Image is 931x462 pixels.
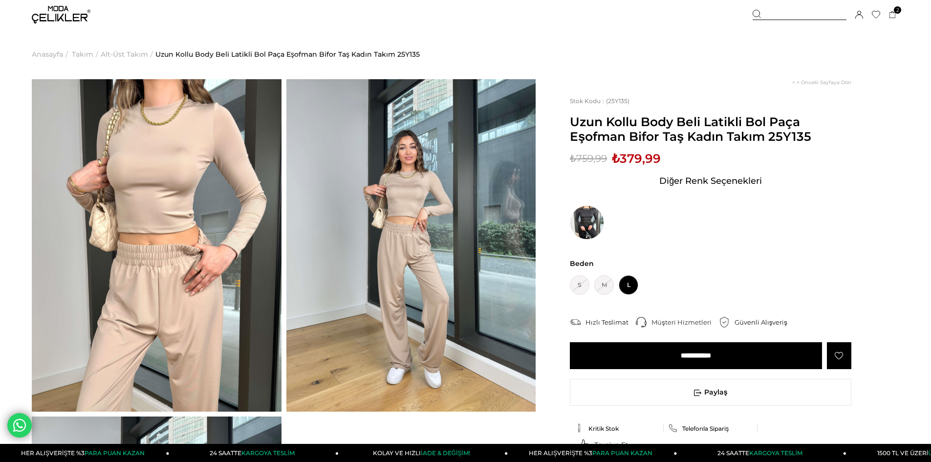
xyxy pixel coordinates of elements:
span: 2 [894,6,901,14]
span: Diğer Renk Seçenekleri [659,173,762,189]
a: KOLAY VE HIZLIİADE & DEĞİŞİM! [339,444,508,462]
div: Hızlı Teslimat [585,318,636,327]
img: shipping.png [570,317,581,328]
a: Takım [72,29,93,79]
img: Bifor takım 25Y135 [32,79,281,412]
img: logo [32,6,90,23]
span: L [619,275,638,295]
span: Paylaş [570,379,851,405]
div: Müşteri Hizmetleri [651,318,719,327]
span: Tavsiye Et [594,440,628,449]
li: > [72,29,101,79]
img: security.png [719,317,730,328]
span: (25Y135) [570,97,629,105]
img: Uzun Kollu Body Beli Latikli Bol Paça Eşofman Bifor Siyah Kadın Takım 25Y135 [570,205,604,240]
div: Güvenli Alışveriş [735,318,795,327]
span: KARGOYA TESLİM [749,449,802,457]
li: > [101,29,155,79]
span: Kritik Stok [588,425,619,432]
span: Uzun Kollu Body Beli Latikli Bol Paça Eşofman Bifor Taş Kadın Takım 25Y135 [570,114,851,144]
span: Stok Kodu [570,97,606,105]
span: ₺759,99 [570,151,607,166]
span: KARGOYA TESLİM [241,449,294,457]
a: 24 SAATTEKARGOYA TESLİM [677,444,846,462]
li: > [32,29,70,79]
span: PARA PUAN KAZAN [85,449,145,457]
a: 2 [889,11,896,19]
a: Alt-Üst Takım [101,29,148,79]
span: Telefonla Sipariş [682,425,729,432]
a: Kritik Stok [575,424,659,433]
span: İADE & DEĞİŞİM! [421,449,470,457]
a: Uzun Kollu Body Beli Latikli Bol Paça Eşofman Bifor Taş Kadın Takım 25Y135 [155,29,420,79]
img: Bifor takım 25Y135 [286,79,536,412]
a: Anasayfa [32,29,63,79]
span: ₺379,99 [612,151,661,166]
img: call-center.png [636,317,647,328]
span: M [594,275,614,295]
a: 24 SAATTEKARGOYA TESLİM [170,444,339,462]
a: Telefonla Sipariş [669,424,753,433]
a: < < Önceki Sayfaya Dön [792,79,851,86]
span: S [570,275,589,295]
a: HER ALIŞVERİŞTE %3PARA PUAN KAZAN [508,444,677,462]
span: PARA PUAN KAZAN [592,449,652,457]
a: Favorilere Ekle [827,342,851,369]
span: Beden [570,259,851,268]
